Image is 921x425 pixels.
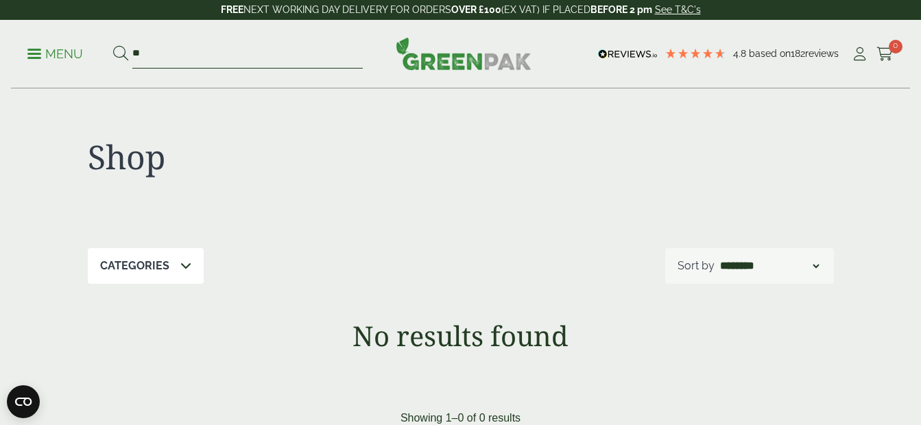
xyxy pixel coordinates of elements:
strong: OVER £100 [451,4,501,15]
div: 4.79 Stars [665,47,726,60]
a: Menu [27,46,83,60]
h1: Shop [88,137,461,177]
img: REVIEWS.io [598,49,658,59]
img: GreenPak Supplies [396,37,531,70]
strong: BEFORE 2 pm [590,4,652,15]
button: Open CMP widget [7,385,40,418]
a: See T&C's [655,4,701,15]
i: Cart [876,47,894,61]
span: 4.8 [733,48,749,59]
p: Categories [100,258,169,274]
h1: No results found [51,319,871,352]
span: Based on [749,48,791,59]
i: My Account [851,47,868,61]
span: reviews [805,48,839,59]
a: 0 [876,44,894,64]
p: Menu [27,46,83,62]
span: 182 [791,48,805,59]
strong: FREE [221,4,243,15]
select: Shop order [717,258,822,274]
p: Sort by [678,258,715,274]
span: 0 [889,40,902,53]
